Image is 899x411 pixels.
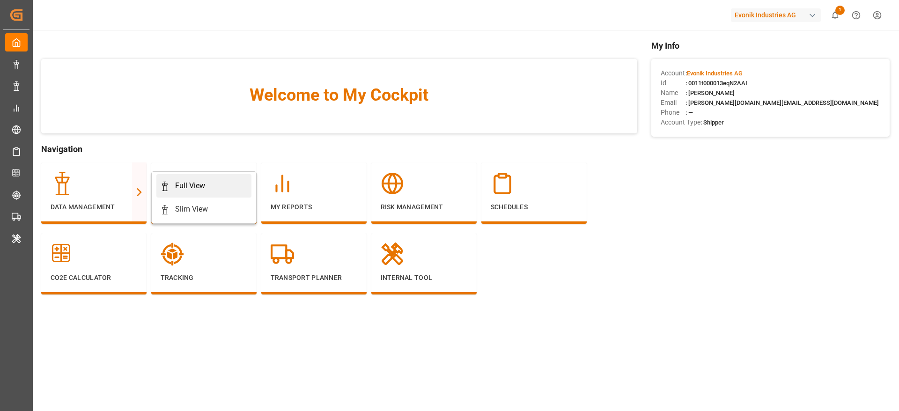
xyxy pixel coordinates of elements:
span: 1 [835,6,845,15]
button: Help Center [846,5,867,26]
span: Email [661,98,685,108]
span: : — [685,109,693,116]
button: Evonik Industries AG [731,6,825,24]
span: Phone [661,108,685,117]
p: Internal Tool [381,273,467,283]
p: My Reports [271,202,357,212]
a: Slim View [156,198,251,221]
span: Id [661,78,685,88]
span: : Shipper [700,119,724,126]
div: Evonik Industries AG [731,8,821,22]
p: Transport Planner [271,273,357,283]
div: Full View [175,180,205,191]
span: Name [661,88,685,98]
div: Slim View [175,204,208,215]
span: : [PERSON_NAME] [685,89,735,96]
span: : 0011t000013eqN2AAI [685,80,747,87]
span: Account Type [661,117,700,127]
p: Data Management [51,202,137,212]
p: CO2e Calculator [51,273,137,283]
button: show 1 new notifications [825,5,846,26]
p: Tracking [161,273,247,283]
p: Schedules [491,202,577,212]
span: : [PERSON_NAME][DOMAIN_NAME][EMAIL_ADDRESS][DOMAIN_NAME] [685,99,879,106]
span: : [685,70,743,77]
span: Navigation [41,143,637,155]
a: Full View [156,174,251,198]
span: Account [661,68,685,78]
span: My Info [651,39,890,52]
span: Welcome to My Cockpit [60,82,619,108]
p: Risk Management [381,202,467,212]
span: Evonik Industries AG [687,70,743,77]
